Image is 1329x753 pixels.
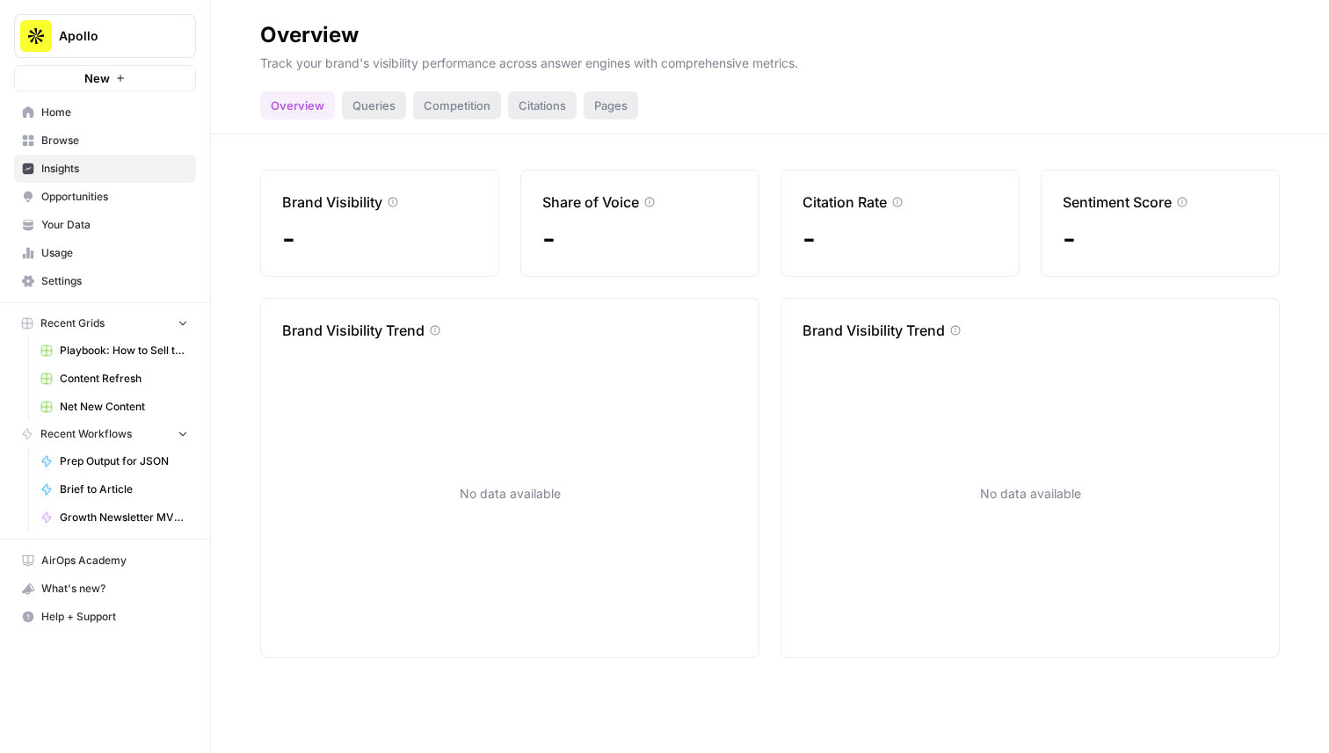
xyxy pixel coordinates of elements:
[41,273,188,289] span: Settings
[33,337,196,365] a: Playbook: How to Sell to "X" Leads Grid
[542,192,639,213] p: Share of Voice
[33,393,196,421] a: Net New Content
[282,351,737,636] div: No data available
[59,27,165,45] span: Apollo
[33,365,196,393] a: Content Refresh
[802,351,1258,636] div: No data available
[41,217,188,233] span: Your Data
[14,65,196,91] button: New
[60,371,188,387] span: Content Refresh
[40,315,105,331] span: Recent Grids
[584,91,638,119] div: Pages
[282,221,294,256] span: -
[33,503,196,532] a: Growth Newsletter MVP 1.1
[260,21,359,49] div: Overview
[14,14,196,58] button: Workspace: Apollo
[14,155,196,183] a: Insights
[60,510,188,525] span: Growth Newsletter MVP 1.1
[41,189,188,205] span: Opportunities
[41,133,188,148] span: Browse
[14,98,196,127] a: Home
[413,91,501,119] div: Competition
[260,91,335,119] div: Overview
[20,20,52,52] img: Apollo Logo
[14,127,196,155] a: Browse
[33,447,196,475] a: Prep Output for JSON
[33,475,196,503] a: Brief to Article
[342,91,406,119] div: Queries
[41,161,188,177] span: Insights
[802,221,815,256] span: -
[14,603,196,631] button: Help + Support
[14,310,196,337] button: Recent Grids
[14,239,196,267] a: Usage
[542,221,555,256] span: -
[14,421,196,447] button: Recent Workflows
[14,183,196,211] a: Opportunities
[41,105,188,120] span: Home
[60,481,188,497] span: Brief to Article
[84,69,110,87] span: New
[14,267,196,295] a: Settings
[260,49,1280,72] p: Track your brand's visibility performance across answer engines with comprehensive metrics.
[15,576,195,602] div: What's new?
[14,547,196,575] a: AirOps Academy
[282,320,425,341] p: Brand Visibility Trend
[60,399,188,415] span: Net New Content
[60,343,188,358] span: Playbook: How to Sell to "X" Leads Grid
[1063,192,1172,213] p: Sentiment Score
[14,211,196,239] a: Your Data
[41,553,188,568] span: AirOps Academy
[41,609,188,625] span: Help + Support
[14,575,196,603] button: What's new?
[802,320,945,341] p: Brand Visibility Trend
[60,453,188,469] span: Prep Output for JSON
[508,91,577,119] div: Citations
[41,245,188,261] span: Usage
[802,192,887,213] p: Citation Rate
[1063,221,1075,256] span: -
[40,426,132,442] span: Recent Workflows
[282,192,382,213] p: Brand Visibility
